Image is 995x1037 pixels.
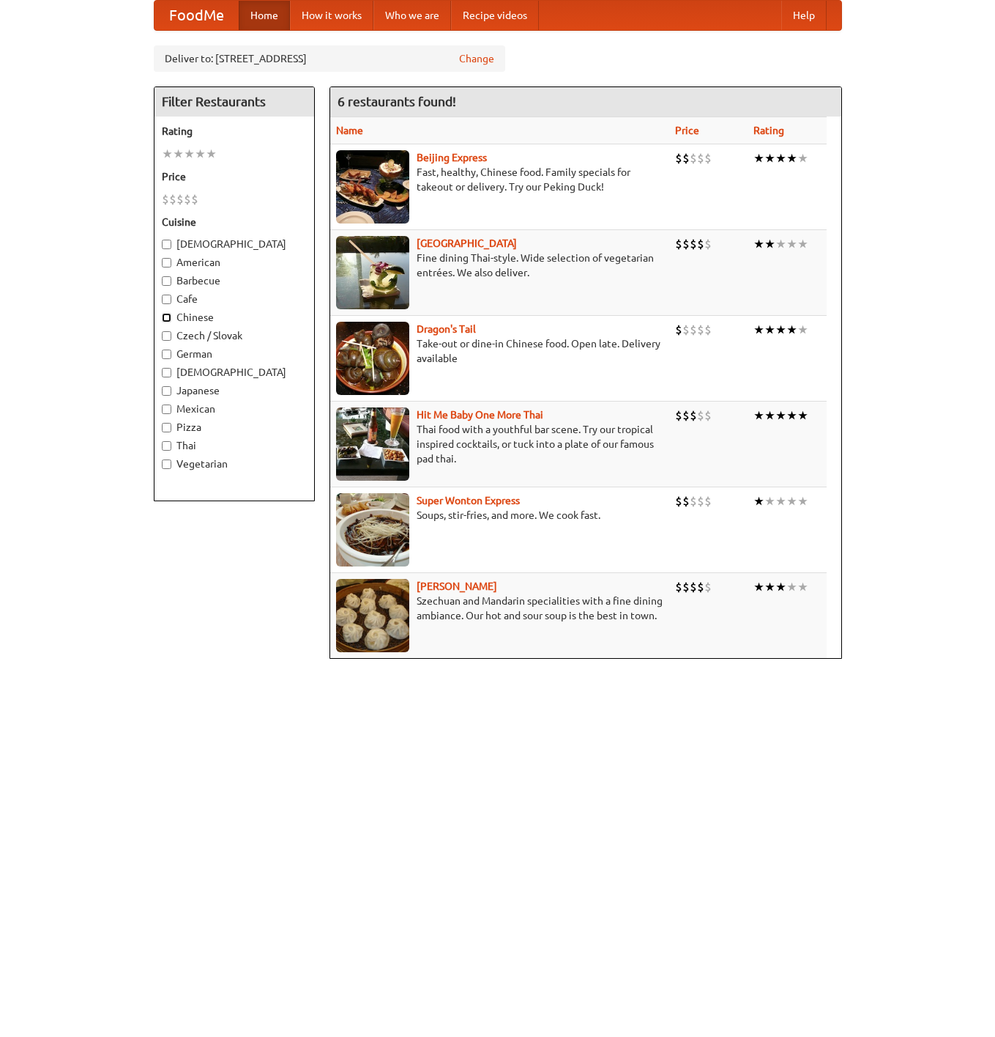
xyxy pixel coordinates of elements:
li: $ [697,407,704,424]
li: $ [704,236,712,252]
a: Who we are [373,1,451,30]
li: ★ [797,236,808,252]
li: $ [704,150,712,166]
li: ★ [753,150,764,166]
li: $ [162,191,169,207]
img: shandong.jpg [336,579,409,652]
li: $ [675,236,682,252]
a: Hit Me Baby One More Thai [417,409,543,421]
p: Thai food with a youthful bar scene. Try our tropical inspired cocktails, or tuck into a plate of... [336,422,664,466]
a: Price [675,125,699,136]
li: $ [697,236,704,252]
a: Recipe videos [451,1,539,30]
input: [DEMOGRAPHIC_DATA] [162,368,171,377]
li: $ [704,322,712,338]
li: ★ [786,407,797,424]
li: $ [704,407,712,424]
label: Vegetarian [162,457,307,471]
li: $ [690,493,697,509]
li: $ [682,236,690,252]
b: Beijing Express [417,152,487,163]
li: ★ [764,322,775,338]
label: Japanese [162,383,307,398]
li: ★ [764,407,775,424]
img: beijing.jpg [336,150,409,224]
label: [DEMOGRAPHIC_DATA] [162,365,307,380]
li: ★ [206,146,217,162]
li: $ [682,579,690,595]
label: Thai [162,438,307,453]
li: $ [675,579,682,595]
input: Barbecue [162,276,171,286]
li: ★ [775,579,786,595]
h5: Price [162,169,307,184]
li: $ [682,493,690,509]
li: ★ [764,236,775,252]
label: Cafe [162,292,307,306]
img: satay.jpg [336,236,409,309]
a: [GEOGRAPHIC_DATA] [417,237,517,249]
input: American [162,258,171,267]
label: Mexican [162,402,307,416]
li: ★ [162,146,173,162]
li: ★ [753,579,764,595]
li: ★ [786,493,797,509]
li: $ [690,150,697,166]
li: ★ [764,579,775,595]
label: Barbecue [162,273,307,288]
li: $ [704,493,712,509]
label: Chinese [162,310,307,325]
p: Fast, healthy, Chinese food. Family specials for takeout or delivery. Try our Peking Duck! [336,165,664,194]
li: $ [675,493,682,509]
li: $ [697,493,704,509]
li: $ [682,407,690,424]
li: ★ [797,150,808,166]
li: ★ [797,322,808,338]
label: American [162,255,307,270]
h5: Rating [162,124,307,139]
a: Help [781,1,827,30]
li: $ [675,407,682,424]
a: Change [459,51,494,66]
li: ★ [195,146,206,162]
li: $ [690,322,697,338]
a: Super Wonton Express [417,495,520,506]
p: Soups, stir-fries, and more. We cook fast. [336,508,664,523]
input: German [162,350,171,359]
li: ★ [797,579,808,595]
li: ★ [797,407,808,424]
li: ★ [786,236,797,252]
li: $ [169,191,176,207]
label: German [162,347,307,361]
label: Pizza [162,420,307,435]
li: ★ [797,493,808,509]
label: [DEMOGRAPHIC_DATA] [162,237,307,251]
li: $ [690,579,697,595]
li: $ [697,322,704,338]
li: ★ [173,146,184,162]
li: ★ [775,150,786,166]
li: $ [682,322,690,338]
li: ★ [775,322,786,338]
p: Szechuan and Mandarin specialities with a fine dining ambiance. Our hot and sour soup is the best... [336,594,664,623]
li: ★ [753,322,764,338]
b: [PERSON_NAME] [417,580,497,592]
img: babythai.jpg [336,407,409,481]
input: Czech / Slovak [162,331,171,341]
b: Dragon's Tail [417,323,476,335]
a: Home [239,1,290,30]
li: ★ [775,236,786,252]
p: Fine dining Thai-style. Wide selection of vegetarian entrées. We also deliver. [336,251,664,280]
a: FoodMe [154,1,239,30]
li: $ [682,150,690,166]
li: $ [697,579,704,595]
li: ★ [764,150,775,166]
img: superwonton.jpg [336,493,409,567]
li: $ [191,191,198,207]
input: Pizza [162,423,171,432]
li: ★ [753,493,764,509]
li: ★ [764,493,775,509]
a: Name [336,125,363,136]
